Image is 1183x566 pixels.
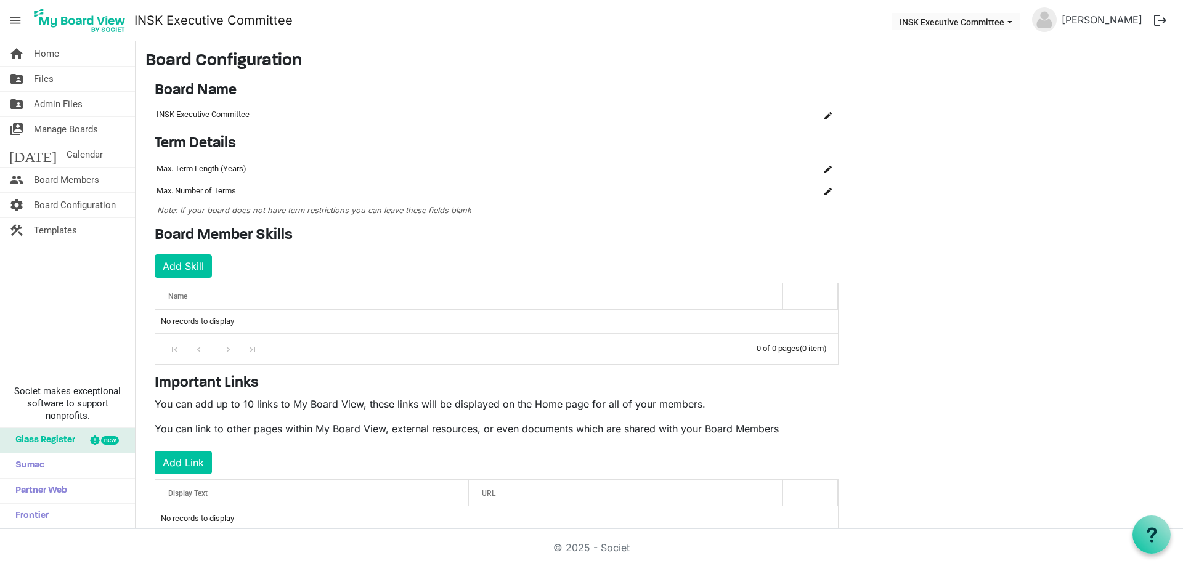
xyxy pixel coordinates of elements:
button: Edit [819,160,837,177]
td: Max. Term Length (Years) column header Name [155,158,734,180]
span: Sumac [9,453,44,478]
span: home [9,41,24,66]
span: menu [4,9,27,32]
span: Display Text [168,489,208,498]
h3: Board Configuration [145,51,1173,72]
h4: Term Details [155,135,839,153]
td: INSK Executive Committee column header Name [155,104,795,125]
p: You can add up to 10 links to My Board View, these links will be displayed on the Home page for a... [155,397,839,411]
a: My Board View Logo [30,5,134,36]
span: Partner Web [9,479,67,503]
p: You can link to other pages within My Board View, external resources, or even documents which are... [155,421,839,436]
h4: Board Member Skills [155,227,839,245]
td: is Command column column header [783,180,839,202]
div: new [101,436,119,445]
div: Go to first page [166,340,183,357]
span: Board Members [34,168,99,192]
span: Manage Boards [34,117,98,142]
span: Name [168,292,187,301]
span: switch_account [9,117,24,142]
h4: Board Name [155,82,839,100]
td: No records to display [155,506,838,530]
button: Edit [819,182,837,200]
div: Go to next page [220,340,237,357]
span: Files [34,67,54,91]
span: Templates [34,218,77,243]
span: folder_shared [9,92,24,116]
div: Go to previous page [190,340,207,357]
td: is Command column column header [783,158,839,180]
a: © 2025 - Societ [553,541,630,554]
span: Glass Register [9,428,75,453]
a: [PERSON_NAME] [1057,7,1147,32]
img: My Board View Logo [30,5,129,36]
a: INSK Executive Committee [134,8,293,33]
span: Admin Files [34,92,83,116]
button: INSK Executive Committee dropdownbutton [892,13,1020,30]
span: [DATE] [9,142,57,167]
button: Add Link [155,451,212,474]
div: 0 of 0 pages (0 item) [757,334,838,360]
span: folder_shared [9,67,24,91]
span: Frontier [9,504,49,528]
img: no-profile-picture.svg [1032,7,1057,32]
td: Max. Number of Terms column header Name [155,180,734,202]
span: Societ makes exceptional software to support nonprofits. [6,385,129,422]
td: is Command column column header [795,104,839,125]
span: Note: If your board does not have term restrictions you can leave these fields blank [157,206,471,215]
button: Add Skill [155,254,212,278]
td: column header Name [734,158,783,180]
span: people [9,168,24,192]
button: logout [1147,7,1173,33]
span: Calendar [67,142,103,167]
span: construction [9,218,24,243]
span: URL [482,489,495,498]
span: Board Configuration [34,193,116,217]
span: Home [34,41,59,66]
span: settings [9,193,24,217]
h4: Important Links [155,374,839,392]
td: No records to display [155,310,838,333]
span: (0 item) [800,344,827,353]
div: Go to last page [244,340,261,357]
td: column header Name [734,180,783,202]
span: 0 of 0 pages [757,344,800,353]
button: Edit [819,106,837,123]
